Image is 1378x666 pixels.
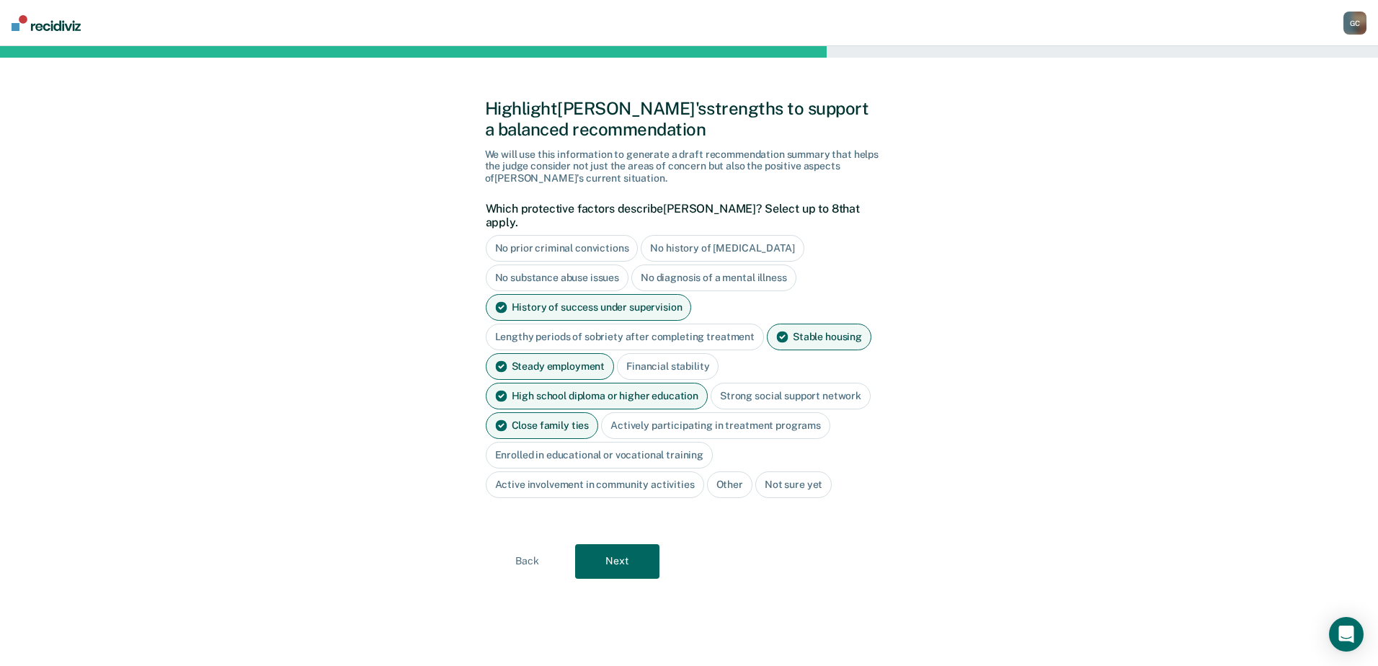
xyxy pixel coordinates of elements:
div: No prior criminal convictions [486,235,639,262]
div: Stable housing [767,324,871,350]
div: Steady employment [486,353,615,380]
div: Actively participating in treatment programs [601,412,830,439]
div: High school diploma or higher education [486,383,708,409]
button: Back [485,544,569,579]
button: GC [1343,12,1366,35]
div: Close family ties [486,412,599,439]
img: Recidiviz [12,15,81,31]
div: Active involvement in community activities [486,471,704,498]
div: No diagnosis of a mental illness [631,265,796,291]
div: Strong social support network [711,383,871,409]
div: Open Intercom Messenger [1329,617,1364,652]
div: History of success under supervision [486,294,692,321]
button: Next [575,544,659,579]
div: G C [1343,12,1366,35]
div: Not sure yet [755,471,832,498]
div: No history of [MEDICAL_DATA] [641,235,804,262]
div: Enrolled in educational or vocational training [486,442,714,469]
div: Lengthy periods of sobriety after completing treatment [486,324,764,350]
div: Financial stability [617,353,719,380]
div: Other [707,471,752,498]
label: Which protective factors describe [PERSON_NAME] ? Select up to 8 that apply. [486,202,886,229]
div: Highlight [PERSON_NAME]'s strengths to support a balanced recommendation [485,98,894,140]
div: No substance abuse issues [486,265,629,291]
div: We will use this information to generate a draft recommendation summary that helps the judge cons... [485,148,894,185]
